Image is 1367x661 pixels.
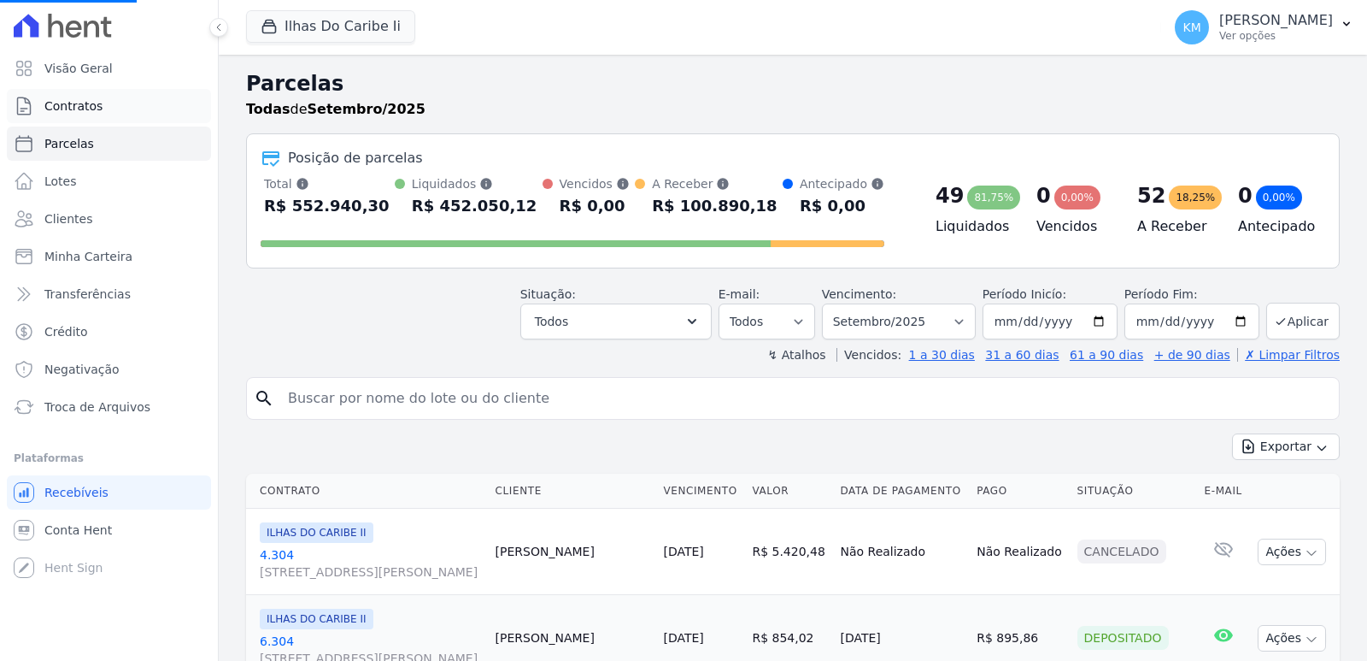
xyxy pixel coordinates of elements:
[652,192,777,220] div: R$ 100.890,18
[7,390,211,424] a: Troca de Arquivos
[560,175,630,192] div: Vencidos
[7,315,211,349] a: Crédito
[44,323,88,340] span: Crédito
[1036,182,1051,210] div: 0
[1198,474,1250,509] th: E-mail
[44,522,112,539] span: Conta Hent
[909,348,975,362] a: 1 a 30 dias
[44,60,113,77] span: Visão Geral
[246,10,415,43] button: Ilhas Do Caribe Ii
[7,277,211,311] a: Transferências
[288,148,423,168] div: Posição de parcelas
[1077,626,1169,650] div: Depositado
[489,509,657,595] td: [PERSON_NAME]
[7,127,211,161] a: Parcelas
[44,135,94,152] span: Parcelas
[1054,186,1100,210] div: 0,00%
[7,352,211,387] a: Negativação
[1161,3,1367,51] button: KM [PERSON_NAME] Ver opções
[7,475,211,510] a: Recebíveis
[1036,216,1110,237] h4: Vencidos
[833,509,970,595] td: Não Realizado
[246,101,290,117] strong: Todas
[1258,625,1326,652] button: Ações
[7,239,211,274] a: Minha Carteira
[833,474,970,509] th: Data de Pagamento
[1256,186,1302,210] div: 0,00%
[44,286,131,303] span: Transferências
[260,522,373,543] span: ILHAS DO CARIBE II
[264,175,390,192] div: Total
[719,287,760,301] label: E-mail:
[44,210,92,227] span: Clientes
[652,175,777,192] div: A Receber
[44,173,77,190] span: Lotes
[246,68,1340,99] h2: Parcelas
[7,51,211,86] a: Visão Geral
[970,474,1070,509] th: Pago
[656,474,745,509] th: Vencimento
[983,287,1066,301] label: Período Inicío:
[745,474,833,509] th: Valor
[800,192,884,220] div: R$ 0,00
[260,546,482,581] a: 4.304[STREET_ADDRESS][PERSON_NAME]
[246,474,489,509] th: Contrato
[663,631,703,645] a: [DATE]
[308,101,425,117] strong: Setembro/2025
[1169,186,1222,210] div: 18,25%
[412,192,537,220] div: R$ 452.050,12
[14,448,204,469] div: Plataformas
[1219,12,1333,29] p: [PERSON_NAME]
[1137,182,1165,210] div: 52
[1182,21,1200,33] span: KM
[264,192,390,220] div: R$ 552.940,30
[1258,539,1326,565] button: Ações
[246,99,425,120] p: de
[520,287,576,301] label: Situação:
[260,564,482,581] span: [STREET_ADDRESS][PERSON_NAME]
[44,97,103,115] span: Contratos
[1070,348,1143,362] a: 61 a 90 dias
[970,509,1070,595] td: Não Realizado
[254,388,274,409] i: search
[1238,216,1311,237] h4: Antecipado
[767,348,825,362] label: ↯ Atalhos
[1238,182,1253,210] div: 0
[560,192,630,220] div: R$ 0,00
[44,484,109,501] span: Recebíveis
[936,216,1009,237] h4: Liquidados
[44,398,150,416] span: Troca de Arquivos
[260,609,373,629] span: ILHAS DO CARIBE II
[1266,303,1340,339] button: Aplicar
[1137,216,1211,237] h4: A Receber
[836,348,901,362] label: Vencidos:
[800,175,884,192] div: Antecipado
[278,381,1332,416] input: Buscar por nome do lote ou do cliente
[520,304,712,339] button: Todos
[1237,348,1340,362] a: ✗ Limpar Filtros
[985,348,1059,362] a: 31 a 60 dias
[1232,434,1340,460] button: Exportar
[936,182,964,210] div: 49
[967,186,1020,210] div: 81,75%
[663,545,703,558] a: [DATE]
[7,164,211,198] a: Lotes
[7,89,211,123] a: Contratos
[1071,474,1198,509] th: Situação
[1219,29,1333,43] p: Ver opções
[535,311,568,332] span: Todos
[44,248,132,265] span: Minha Carteira
[1077,540,1166,564] div: Cancelado
[412,175,537,192] div: Liquidados
[1124,286,1259,304] label: Período Fim:
[822,287,896,301] label: Vencimento:
[745,509,833,595] td: R$ 5.420,48
[7,513,211,547] a: Conta Hent
[489,474,657,509] th: Cliente
[7,202,211,236] a: Clientes
[44,361,120,378] span: Negativação
[1154,348,1230,362] a: + de 90 dias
